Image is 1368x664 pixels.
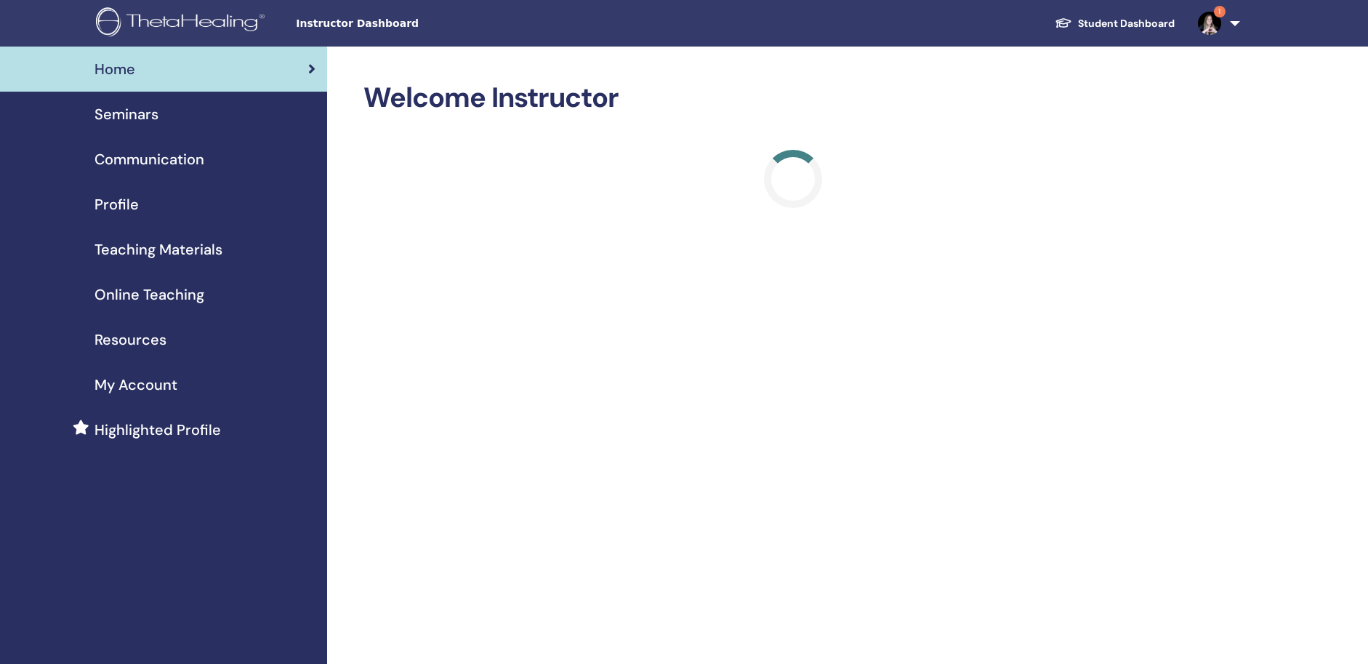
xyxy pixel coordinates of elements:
[94,374,177,396] span: My Account
[1198,12,1221,35] img: default.jpg
[94,103,158,125] span: Seminars
[363,81,1223,115] h2: Welcome Instructor
[296,16,514,31] span: Instructor Dashboard
[1214,6,1226,17] span: 1
[94,284,204,305] span: Online Teaching
[96,7,270,40] img: logo.png
[94,58,135,80] span: Home
[94,419,221,441] span: Highlighted Profile
[1043,10,1186,37] a: Student Dashboard
[94,329,166,351] span: Resources
[94,148,204,170] span: Communication
[94,193,139,215] span: Profile
[94,239,222,260] span: Teaching Materials
[1055,17,1072,29] img: graduation-cap-white.svg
